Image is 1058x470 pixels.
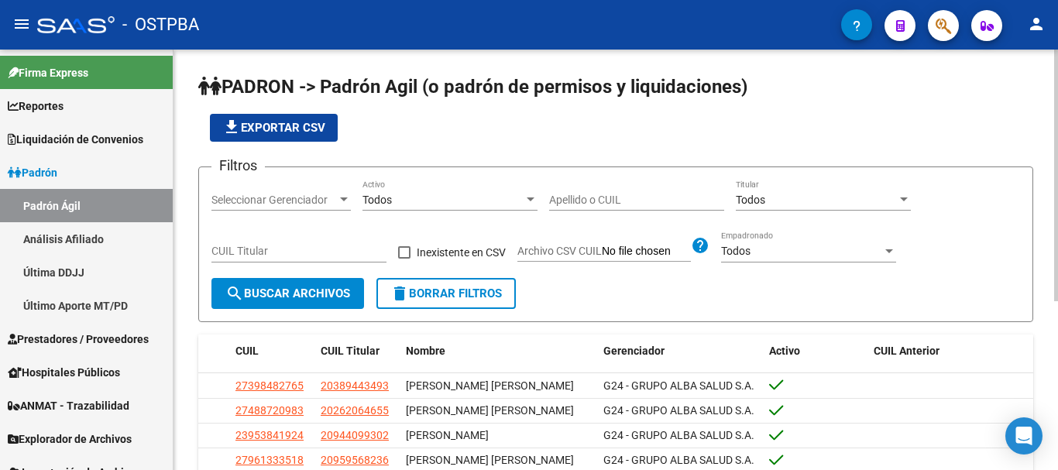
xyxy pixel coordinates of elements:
span: Padrón [8,164,57,181]
span: CUIL Anterior [874,345,939,357]
span: Archivo CSV CUIL [517,245,602,257]
span: G24 - GRUPO ALBA SALUD S.A. [603,429,754,441]
input: Archivo CSV CUIL [602,245,691,259]
span: - OSTPBA [122,8,199,42]
span: CUIL Titular [321,345,380,357]
span: Nombre [406,345,445,357]
datatable-header-cell: Activo [763,334,867,368]
span: Inexistente en CSV [417,243,506,262]
mat-icon: help [691,236,709,255]
span: 20389443493 [321,379,389,392]
span: Exportar CSV [222,121,325,135]
mat-icon: person [1027,15,1046,33]
span: [PERSON_NAME] [PERSON_NAME] [406,404,574,417]
span: Reportes [8,98,64,115]
span: Todos [721,245,751,257]
span: [PERSON_NAME] [PERSON_NAME] [406,454,574,466]
button: Exportar CSV [210,114,338,142]
span: 20262064655 [321,404,389,417]
span: Seleccionar Gerenciador [211,194,337,207]
span: 27398482765 [235,379,304,392]
span: G24 - GRUPO ALBA SALUD S.A. [603,379,754,392]
span: Activo [769,345,800,357]
span: Liquidación de Convenios [8,131,143,148]
span: PADRON -> Padrón Agil (o padrón de permisos y liquidaciones) [198,76,747,98]
span: Explorador de Archivos [8,431,132,448]
span: [PERSON_NAME] [406,429,489,441]
span: Buscar Archivos [225,286,350,300]
span: 27961333518 [235,454,304,466]
div: Open Intercom Messenger [1005,417,1043,455]
span: Hospitales Públicos [8,364,120,381]
span: 20959568236 [321,454,389,466]
span: Prestadores / Proveedores [8,331,149,348]
button: Borrar Filtros [376,278,516,309]
datatable-header-cell: Gerenciador [597,334,764,368]
button: Buscar Archivos [211,278,364,309]
span: Todos [736,194,765,206]
span: Borrar Filtros [390,286,502,300]
datatable-header-cell: CUIL Titular [314,334,400,368]
span: Gerenciador [603,345,665,357]
span: Firma Express [8,64,88,81]
span: 23953841924 [235,429,304,441]
h3: Filtros [211,155,265,177]
span: CUIL [235,345,259,357]
span: 27488720983 [235,404,304,417]
datatable-header-cell: CUIL Anterior [867,334,1034,368]
span: Todos [362,194,392,206]
span: G24 - GRUPO ALBA SALUD S.A. [603,454,754,466]
datatable-header-cell: CUIL [229,334,314,368]
mat-icon: search [225,284,244,303]
datatable-header-cell: Nombre [400,334,597,368]
span: [PERSON_NAME] [PERSON_NAME] [406,379,574,392]
mat-icon: file_download [222,118,241,136]
span: 20944099302 [321,429,389,441]
span: ANMAT - Trazabilidad [8,397,129,414]
mat-icon: delete [390,284,409,303]
mat-icon: menu [12,15,31,33]
span: G24 - GRUPO ALBA SALUD S.A. [603,404,754,417]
